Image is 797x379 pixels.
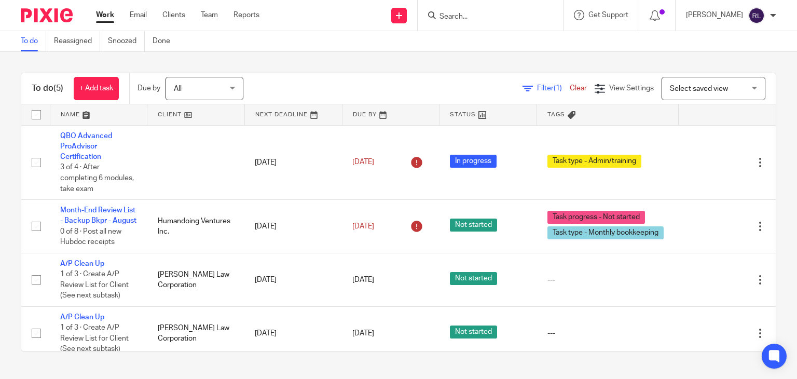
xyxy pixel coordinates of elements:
[138,83,160,93] p: Due by
[153,31,178,51] a: Done
[450,326,497,339] span: Not started
[162,10,185,20] a: Clients
[60,260,104,267] a: A/P Clean Up
[547,328,668,339] div: ---
[147,307,245,360] td: [PERSON_NAME] Law Corporation
[74,77,119,100] a: + Add task
[60,207,136,224] a: Month-End Review List - Backup Bkpr - August
[32,83,63,94] h1: To do
[438,12,532,22] input: Search
[588,11,628,19] span: Get Support
[60,228,121,246] span: 0 of 8 · Post all new Hubdoc receipts
[21,8,73,22] img: Pixie
[547,112,565,117] span: Tags
[60,314,104,321] a: A/P Clean Up
[547,155,641,168] span: Task type - Admin/training
[554,85,562,92] span: (1)
[670,85,728,92] span: Select saved view
[244,307,342,360] td: [DATE]
[233,10,259,20] a: Reports
[244,200,342,253] td: [DATE]
[53,84,63,92] span: (5)
[244,253,342,306] td: [DATE]
[537,85,570,92] span: Filter
[147,200,245,253] td: Humandoing Ventures Inc.
[748,7,765,24] img: svg%3E
[147,253,245,306] td: [PERSON_NAME] Law Corporation
[570,85,587,92] a: Clear
[60,324,129,353] span: 1 of 3 · Create A/P Review List for Client (See next subtask)
[96,10,114,20] a: Work
[547,275,668,285] div: ---
[60,164,134,193] span: 3 of 4 · After completing 6 modules, take exam
[60,271,129,300] span: 1 of 3 · Create A/P Review List for Client (See next subtask)
[686,10,743,20] p: [PERSON_NAME]
[547,226,664,239] span: Task type - Monthly bookkeeping
[352,330,374,337] span: [DATE]
[244,125,342,200] td: [DATE]
[450,155,497,168] span: In progress
[450,219,497,232] span: Not started
[174,85,182,92] span: All
[352,223,374,230] span: [DATE]
[352,159,374,166] span: [DATE]
[54,31,100,51] a: Reassigned
[21,31,46,51] a: To do
[130,10,147,20] a: Email
[609,85,654,92] span: View Settings
[352,276,374,283] span: [DATE]
[108,31,145,51] a: Snoozed
[201,10,218,20] a: Team
[60,132,112,161] a: QBO Advanced ProAdvisor Certification
[450,272,497,285] span: Not started
[547,211,645,224] span: Task progress - Not started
